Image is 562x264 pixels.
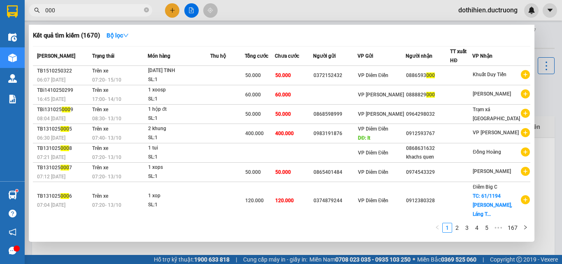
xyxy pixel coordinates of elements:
div: 0912380328 [406,196,450,205]
span: VP [PERSON_NAME] [358,111,404,117]
span: 000 [60,126,69,132]
span: 07:20 - 13/10 [92,202,121,208]
span: VP Diêm Điền [358,198,388,203]
input: Tìm tên, số ĐT hoặc mã đơn [45,6,142,15]
li: Next 5 Pages [492,223,505,233]
span: VP Diêm Điền [358,150,388,156]
span: close-circle [144,7,149,14]
span: 000 [60,145,69,151]
div: 1 xoosp [148,86,210,95]
div: TB131025 7 [37,164,90,172]
span: close-circle [144,7,149,12]
div: 0974543329 [406,168,450,177]
div: 1 xops [148,163,210,172]
span: 06:07 [DATE] [37,77,65,83]
a: 5 [482,223,491,232]
span: 50.000 [245,72,261,78]
div: TB131025 8 [37,144,90,153]
span: 120.000 [275,198,294,203]
li: Previous Page [432,223,442,233]
span: Trên xe [92,145,108,151]
span: 07:20 - 13/10 [92,154,121,160]
span: TT xuất HĐ [450,49,467,63]
div: SL: 1 [148,172,210,181]
span: 16:45 [DATE] [37,96,65,102]
img: warehouse-icon [8,74,17,83]
span: plus-circle [521,167,530,176]
span: Thu hộ [210,53,226,59]
span: Đồng Hoàng [473,149,501,155]
div: 0865401484 [314,168,357,177]
img: logo-vxr [7,5,18,18]
span: Trên xe [92,193,108,199]
button: right [520,223,530,233]
img: warehouse-icon [8,191,17,199]
span: Món hàng [148,53,170,59]
span: [PERSON_NAME] [37,53,75,59]
span: 08:04 [DATE] [37,116,65,121]
div: 0374879244 [314,196,357,205]
span: notification [9,228,16,236]
div: TB131025 5 [37,125,90,133]
span: VP Diêm Điền [358,72,388,78]
span: Trạm xá [GEOGRAPHIC_DATA] [473,107,520,121]
span: Người gửi [313,53,336,59]
div: TB1510250322 [37,67,90,75]
span: TC: 61/1194 [PERSON_NAME], Láng T... [473,193,512,217]
span: VP Gửi [358,53,373,59]
div: 0983191876 [314,129,357,138]
span: Trên xe [92,68,108,74]
span: VP Diêm Điền [358,126,388,132]
span: message [9,247,16,255]
span: VP [PERSON_NAME] [473,130,519,136]
a: 2 [453,223,462,232]
span: 07:21 [DATE] [37,154,65,160]
div: 0912593767 [406,129,450,138]
span: 000 [60,193,69,199]
span: 08:30 - 13/10 [92,116,121,121]
li: Next Page [520,223,530,233]
span: 400.000 [275,131,294,136]
a: 167 [505,223,520,232]
span: Trạng thái [92,53,114,59]
span: Trên xe [92,126,108,132]
span: plus-circle [521,70,530,79]
strong: Bộ lọc [107,32,129,39]
span: VP Nhận [472,53,492,59]
div: [DATE] TINH [148,66,210,75]
div: 0964298032 [406,110,450,119]
div: 0868631632 [406,144,450,153]
div: 1 xop [148,192,210,201]
span: plus-circle [521,109,530,118]
li: 3 [462,223,472,233]
span: plus-circle [521,195,530,204]
div: 0886593 [406,71,450,80]
span: 50.000 [275,72,291,78]
h3: Kết quả tìm kiếm ( 1670 ) [33,31,100,40]
li: 5 [482,223,492,233]
div: TBi1410250299 [37,86,90,95]
span: 17:00 - 14/10 [92,96,121,102]
span: 000 [62,107,70,112]
li: 2 [452,223,462,233]
div: SL: 1 [148,153,210,162]
span: down [123,33,129,38]
div: SL: 1 [148,133,210,143]
div: khachs quen [406,153,450,161]
span: search [34,7,40,13]
span: Người nhận [406,53,432,59]
div: TBi131025 9 [37,105,90,114]
div: 0372152432 [314,71,357,80]
div: 1 hộp đt [148,105,210,114]
span: 60.000 [275,92,291,98]
span: 07:40 - 13/10 [92,135,121,141]
div: 0868598999 [314,110,357,119]
span: Điểm Big C [473,184,497,190]
span: 07:20 - 15/10 [92,77,121,83]
span: plus-circle [521,128,530,137]
li: 4 [472,223,482,233]
li: 1 [442,223,452,233]
span: 120.000 [245,198,264,203]
img: warehouse-icon [8,33,17,42]
sup: 1 [16,189,18,192]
